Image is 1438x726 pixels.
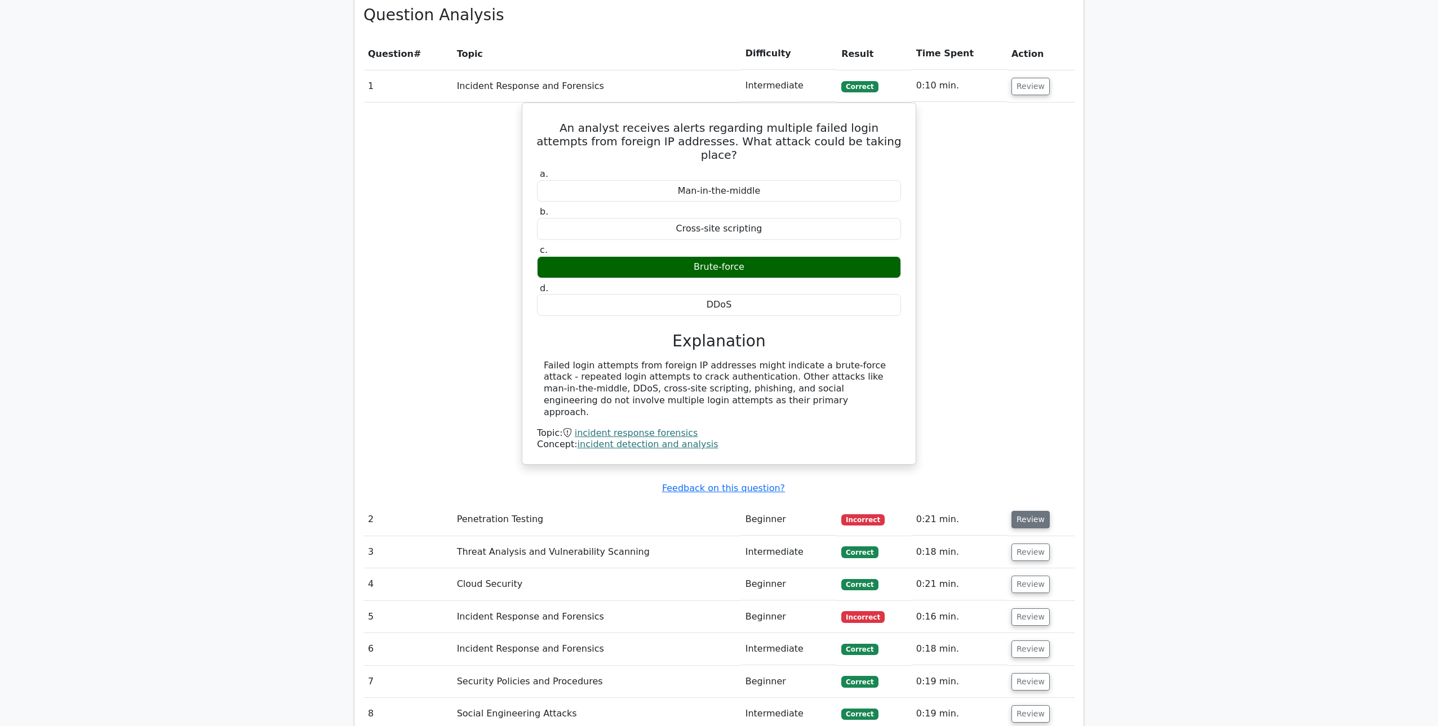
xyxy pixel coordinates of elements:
td: Incident Response and Forensics [452,601,741,633]
td: 0:18 min. [912,633,1007,665]
h5: An analyst receives alerts regarding multiple failed login attempts from foreign IP addresses. Wh... [536,121,902,162]
td: Beginner [741,504,837,536]
button: Review [1011,705,1050,723]
button: Review [1011,673,1050,691]
td: Beginner [741,666,837,698]
td: Intermediate [741,633,837,665]
span: d. [540,283,548,293]
td: 3 [363,536,452,568]
h3: Question Analysis [363,6,1075,25]
span: Incorrect [841,611,885,622]
td: 1 [363,70,452,102]
td: 0:16 min. [912,601,1007,633]
span: Correct [841,81,878,92]
th: Action [1007,38,1075,70]
span: c. [540,244,548,255]
div: DDoS [537,294,901,316]
div: Failed login attempts from foreign IP addresses might indicate a brute-force attack - repeated lo... [544,360,894,418]
button: Review [1011,576,1050,593]
td: 7 [363,666,452,698]
button: Review [1011,608,1050,626]
button: Review [1011,78,1050,95]
span: Correct [841,579,878,590]
td: Intermediate [741,536,837,568]
span: Correct [841,709,878,720]
td: 5 [363,601,452,633]
td: Incident Response and Forensics [452,70,741,102]
button: Review [1011,511,1050,528]
td: 0:18 min. [912,536,1007,568]
div: Topic: [537,427,901,439]
th: Time Spent [912,38,1007,70]
td: Beginner [741,568,837,600]
td: Security Policies and Procedures [452,666,741,698]
td: 0:19 min. [912,666,1007,698]
th: Difficulty [741,38,837,70]
th: Result [837,38,912,70]
button: Review [1011,640,1050,658]
div: Man-in-the-middle [537,180,901,202]
td: Threat Analysis and Vulnerability Scanning [452,536,741,568]
a: incident response forensics [575,427,698,438]
span: Question [368,48,414,59]
h3: Explanation [544,332,894,351]
th: # [363,38,452,70]
td: 0:10 min. [912,70,1007,102]
span: Correct [841,644,878,655]
span: Correct [841,676,878,687]
td: Cloud Security [452,568,741,600]
th: Topic [452,38,741,70]
span: b. [540,206,548,217]
td: Beginner [741,601,837,633]
span: a. [540,168,548,179]
td: Incident Response and Forensics [452,633,741,665]
td: Penetration Testing [452,504,741,536]
td: 0:21 min. [912,568,1007,600]
div: Brute-force [537,256,901,278]
div: Concept: [537,439,901,451]
span: Incorrect [841,514,885,525]
a: Feedback on this question? [662,483,785,493]
td: Intermediate [741,70,837,102]
button: Review [1011,544,1050,561]
td: 2 [363,504,452,536]
div: Cross-site scripting [537,218,901,240]
a: incident detection and analysis [578,439,718,449]
td: 6 [363,633,452,665]
td: 0:21 min. [912,504,1007,536]
td: 4 [363,568,452,600]
span: Correct [841,546,878,558]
